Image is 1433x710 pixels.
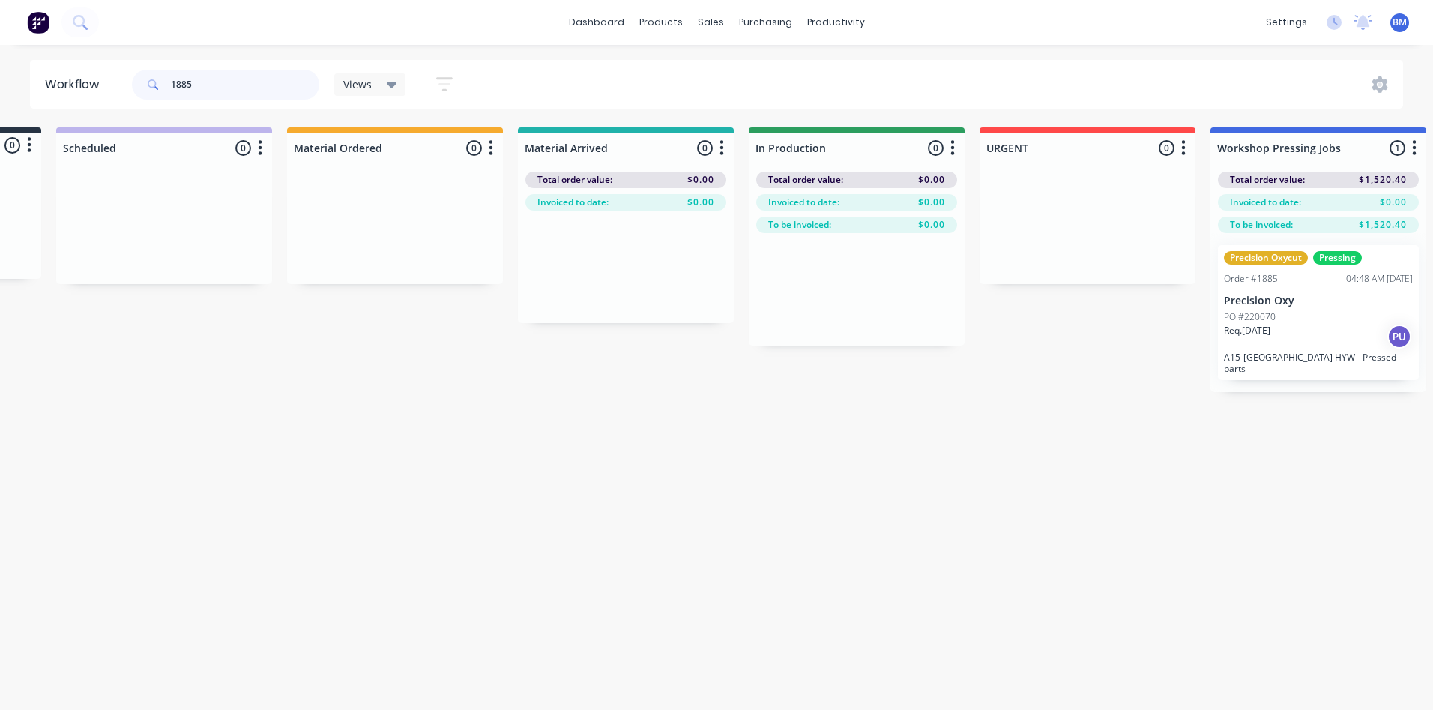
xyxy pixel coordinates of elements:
[800,11,872,34] div: productivity
[687,173,714,187] span: $0.00
[1224,251,1308,265] div: Precision Oxycut
[1380,196,1407,209] span: $0.00
[918,173,945,187] span: $0.00
[1224,352,1413,374] p: A15-[GEOGRAPHIC_DATA] HYW - Pressed parts
[1224,324,1270,337] p: Req. [DATE]
[1387,325,1411,349] div: PU
[1359,218,1407,232] span: $1,520.40
[690,11,731,34] div: sales
[918,196,945,209] span: $0.00
[1224,272,1278,286] div: Order #1885
[1346,272,1413,286] div: 04:48 AM [DATE]
[1218,245,1419,380] div: Precision OxycutPressingOrder #188504:48 AM [DATE]Precision OxyPO #220070Req.[DATE]PUA15-[GEOGRAP...
[918,218,945,232] span: $0.00
[632,11,690,34] div: products
[561,11,632,34] a: dashboard
[343,76,372,92] span: Views
[45,76,106,94] div: Workflow
[731,11,800,34] div: purchasing
[171,70,319,100] input: Search for orders...
[1393,16,1407,29] span: BM
[768,218,831,232] span: To be invoiced:
[537,173,612,187] span: Total order value:
[1359,173,1407,187] span: $1,520.40
[1224,310,1276,324] p: PO #220070
[1230,218,1293,232] span: To be invoiced:
[1313,251,1362,265] div: Pressing
[1230,173,1305,187] span: Total order value:
[1258,11,1315,34] div: settings
[768,196,839,209] span: Invoiced to date:
[768,173,843,187] span: Total order value:
[27,11,49,34] img: Factory
[1230,196,1301,209] span: Invoiced to date:
[1224,295,1413,307] p: Precision Oxy
[687,196,714,209] span: $0.00
[537,196,609,209] span: Invoiced to date:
